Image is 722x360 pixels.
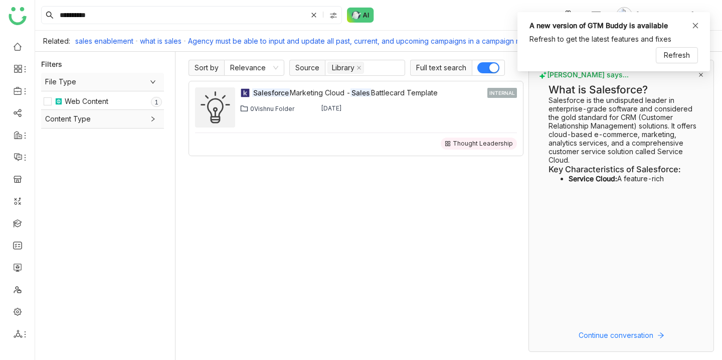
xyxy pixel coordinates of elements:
[549,164,699,174] h3: Key Characteristics of Salesforce:
[549,96,699,164] p: Salesforce is the undisputed leader in enterprise-grade software and considered the gold standard...
[154,97,158,107] p: 1
[549,83,699,96] h2: What is Salesforce?
[329,12,337,20] img: search-type.svg
[151,97,162,107] nz-badge-sup: 1
[252,87,485,98] div: Marketing Cloud - Battlecard Template
[195,87,235,128] img: Salesforce Marketing Cloud - Sales Battlecard Template
[75,37,133,45] a: sales enablement
[289,60,325,76] span: Source
[487,88,517,98] div: INTERNAL
[614,7,710,23] button: [PERSON_NAME]
[65,96,108,107] div: Web Content
[539,329,703,341] button: Continue conversation
[410,60,472,76] span: Full text search
[327,62,364,74] nz-select-item: Library
[41,110,164,128] div: Content Type
[55,97,63,105] img: article.svg
[240,88,250,98] img: klue.svg
[230,60,278,75] nz-select-item: Relevance
[636,10,694,21] span: [PERSON_NAME]
[188,37,573,45] a: Agency must be able to input and update all past, current, and upcoming campaigns in a campaign m...
[189,60,224,76] span: Sort by
[41,59,62,69] div: Filters
[350,88,371,97] em: Sales
[332,62,354,73] div: Library
[529,20,668,31] div: A new version of GTM Buddy is available
[321,104,342,112] div: [DATE]
[664,50,690,61] span: Refresh
[252,87,485,98] a: SalesforceMarketing Cloud -SalesBattlecard Template
[579,330,653,341] span: Continue conversation
[347,8,374,23] img: ask-buddy-normal.svg
[569,174,617,183] strong: Service Cloud:
[41,73,164,91] div: File Type
[252,88,290,97] em: Salesforce
[250,105,294,112] div: 0Vishnu Folder
[43,37,70,45] div: Related:
[529,34,671,45] div: Refresh to get the latest features and fixes
[656,47,698,63] button: Refresh
[569,174,699,183] li: A feature-rich
[45,76,160,87] span: File Type
[9,7,27,25] img: logo
[453,140,513,148] div: Thought Leadership
[140,37,182,45] a: what is sales
[45,113,160,125] span: Content Type
[616,7,632,23] img: avatar
[591,11,601,21] img: help.svg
